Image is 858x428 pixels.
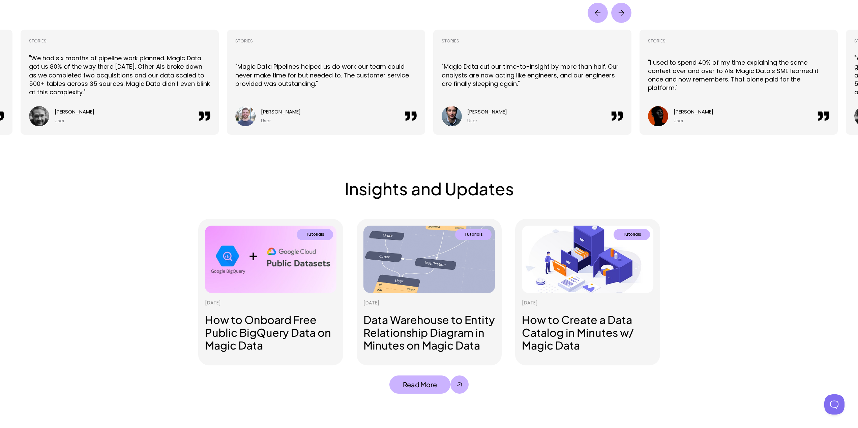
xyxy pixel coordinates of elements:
[611,3,631,23] button: Next
[464,231,482,237] p: Tutorials
[29,54,210,96] p: "We had six months of pipeline work planned. Magic Data got us 80% of the way there [DATE]. Other...
[55,108,94,115] p: [PERSON_NAME]
[467,108,507,115] p: [PERSON_NAME]
[588,3,608,23] img: Back Arrow
[363,313,495,352] h3: Data Warehouse to Entity Relationship Diagram in Minutes on Magic Data
[588,3,608,23] button: Previous
[29,38,47,44] p: STORIES
[55,118,65,124] p: User
[363,300,379,306] p: [DATE]
[442,38,459,44] p: STORIES
[442,62,623,88] p: "Magic Data cut our time-to-insight by more than half. Our analysts are now acting like engineers...
[403,381,437,389] p: Read More
[674,108,713,115] p: [PERSON_NAME]
[522,300,538,306] p: [DATE]
[261,108,301,115] p: [PERSON_NAME]
[235,38,253,44] p: STORIES
[205,313,336,352] h3: How to Onboard Free Public BigQuery Data on Magic Data
[363,226,495,293] img: Teal Flower
[648,38,665,44] p: STORIES
[198,219,343,365] a: Tutorials[DATE]How to Onboard Free Public BigQuery Data on Magic Data
[522,313,653,352] h3: How to Create a Data Catalog in Minutes w/ Magic Data
[305,231,324,237] p: Tutorials
[515,219,660,365] a: Pink FlowerTutorials[DATE]How to Create a Data Catalog in Minutes w/ Magic Data
[205,300,221,306] p: [DATE]
[235,62,417,88] p: "Magic Data Pipelines helped us do work our team could never make time for but needed to. The cus...
[261,118,271,124] p: User
[674,118,684,124] p: User
[467,118,477,124] p: User
[611,3,631,23] img: Next Arrow
[824,394,845,415] iframe: Toggle Customer Support
[389,375,469,394] a: Read More
[522,226,653,293] img: Pink Flower
[357,219,502,365] a: Teal FlowerTutorials[DATE]Data Warehouse to Entity Relationship Diagram in Minutes on Magic Data
[622,231,641,237] p: Tutorials
[648,58,829,92] p: "I used to spend 40% of my time explaining the same context over and over to AIs. Magic Data’s SM...
[302,178,556,199] h2: Insights and Updates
